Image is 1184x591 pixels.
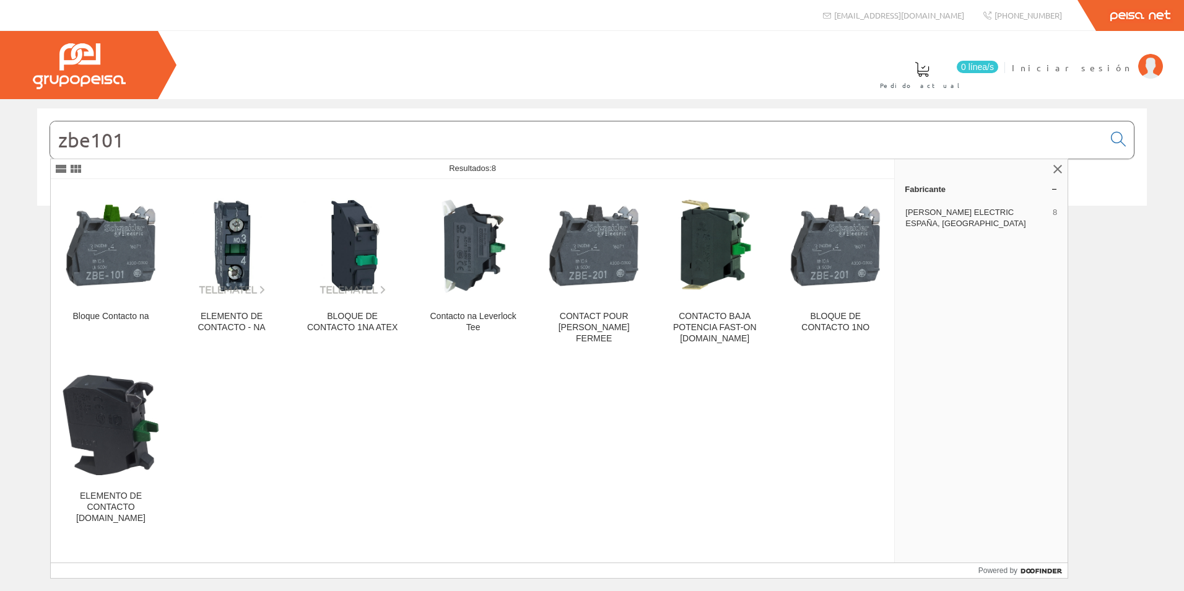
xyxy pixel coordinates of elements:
span: Iniciar sesión [1012,61,1132,74]
div: ELEMENTO DE CONTACTO [DOMAIN_NAME] [61,491,161,524]
div: Contacto na Leverlock Tee [423,311,523,333]
span: Pedido actual [880,79,964,92]
a: CONTACTO BAJA POTENCIA FAST-ON ENTORN.SE CONTACTO BAJA POTENCIA FAST-ON [DOMAIN_NAME] [655,180,775,359]
span: 0 línea/s [957,61,998,73]
a: Powered by [978,563,1068,578]
span: Powered by [978,565,1017,576]
a: BLOQUE DE CONTACTO 1NO BLOQUE DE CONTACTO 1NO [775,180,895,359]
img: CONTACTO BAJA POTENCIA FAST-ON ENTORN.SE [664,195,765,295]
a: CONTACT POUR COSSE FERMEE CONTACT POUR [PERSON_NAME] FERMEE [534,180,654,359]
span: 8 [1053,207,1057,229]
div: BLOQUE DE CONTACTO 1NA ATEX [302,311,403,333]
span: [EMAIL_ADDRESS][DOMAIN_NAME] [834,10,964,20]
span: [PHONE_NUMBER] [995,10,1062,20]
a: Iniciar sesión [1012,51,1163,63]
a: ELEMENTO DE CONTACTO - NA ELEMENTO DE CONTACTO - NA [172,180,292,359]
a: Bloque Contacto na Bloque Contacto na [51,180,171,359]
img: BLOQUE DE CONTACTO 1NA ATEX [302,195,403,295]
div: Bloque Contacto na [61,311,161,322]
div: © Grupo Peisa [37,221,1147,232]
img: Grupo Peisa [33,43,126,89]
img: ELEMENTO DE CONTACTO - NA [181,195,282,295]
img: BLOQUE DE CONTACTO 1NO [785,195,886,295]
a: ELEMENTO DE CONTACTO CON.NA ELEMENTO DE CONTACTO [DOMAIN_NAME] [51,359,171,538]
span: 8 [492,164,496,173]
span: [PERSON_NAME] ELECTRIC ESPAÑA, [GEOGRAPHIC_DATA] [905,207,1048,229]
div: BLOQUE DE CONTACTO 1NO [785,311,886,333]
div: CONTACTO BAJA POTENCIA FAST-ON [DOMAIN_NAME] [664,311,765,344]
img: Contacto na Leverlock Tee [423,195,523,295]
img: CONTACT POUR COSSE FERMEE [544,195,644,295]
a: BLOQUE DE CONTACTO 1NA ATEX BLOQUE DE CONTACTO 1NA ATEX [292,180,412,359]
a: Contacto na Leverlock Tee Contacto na Leverlock Tee [413,180,533,359]
div: ELEMENTO DE CONTACTO - NA [181,311,282,333]
div: CONTACT POUR [PERSON_NAME] FERMEE [544,311,644,344]
input: Buscar... [50,121,1103,159]
a: Fabricante [895,179,1068,199]
img: Bloque Contacto na [61,195,161,295]
span: Resultados: [449,164,496,173]
img: ELEMENTO DE CONTACTO CON.NA [61,375,161,475]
